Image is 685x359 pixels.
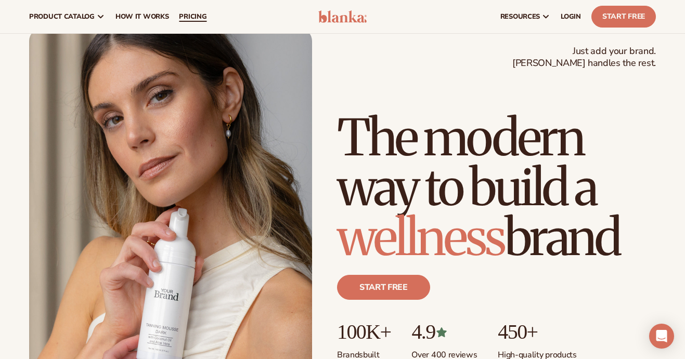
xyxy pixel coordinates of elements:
[649,324,674,349] div: Open Intercom Messenger
[500,12,540,21] span: resources
[337,321,391,343] p: 100K+
[591,6,656,28] a: Start Free
[29,12,95,21] span: product catalog
[561,12,581,21] span: LOGIN
[337,275,430,300] a: Start free
[512,45,656,70] span: Just add your brand. [PERSON_NAME] handles the rest.
[411,321,477,343] p: 4.9
[337,206,505,269] span: wellness
[115,12,169,21] span: How It Works
[318,10,367,23] img: logo
[337,113,656,262] h1: The modern way to build a brand
[498,321,576,343] p: 450+
[179,12,206,21] span: pricing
